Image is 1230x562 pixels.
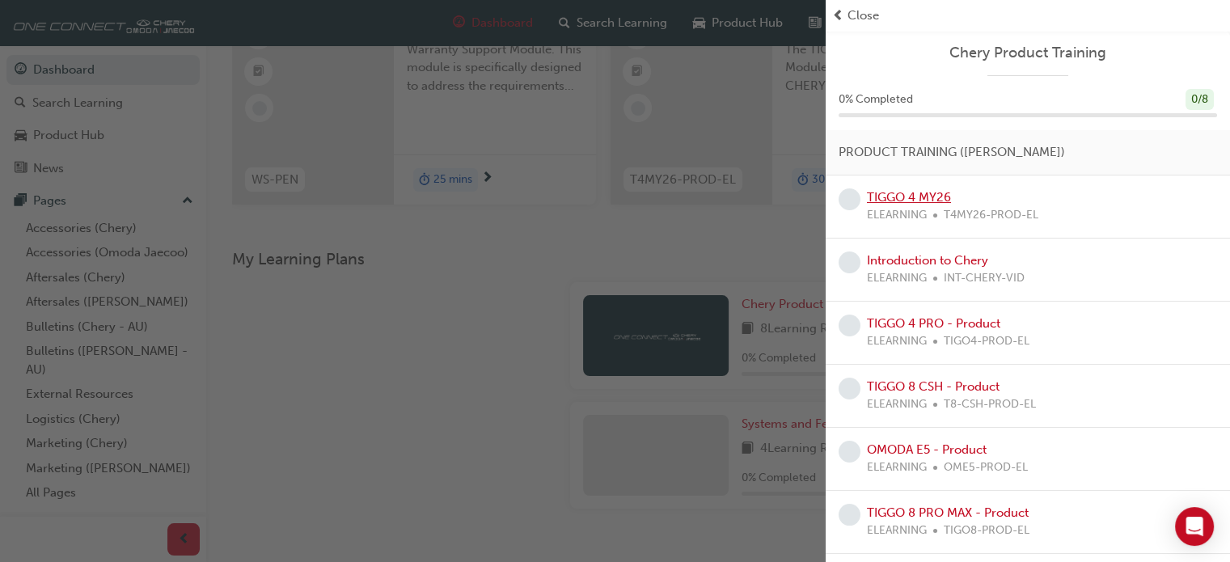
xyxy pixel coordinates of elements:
[867,379,1000,394] a: TIGGO 8 CSH - Product
[944,269,1025,288] span: INT-CHERY-VID
[839,441,860,463] span: learningRecordVerb_NONE-icon
[944,332,1029,351] span: TIGO4-PROD-EL
[839,91,913,109] span: 0 % Completed
[867,206,927,225] span: ELEARNING
[832,6,1224,25] button: prev-iconClose
[867,332,927,351] span: ELEARNING
[944,458,1028,477] span: OME5-PROD-EL
[1186,89,1214,111] div: 0 / 8
[867,458,927,477] span: ELEARNING
[839,251,860,273] span: learningRecordVerb_NONE-icon
[839,378,860,399] span: learningRecordVerb_NONE-icon
[867,522,927,540] span: ELEARNING
[867,442,987,457] a: OMODA E5 - Product
[839,504,860,526] span: learningRecordVerb_NONE-icon
[867,316,1000,331] a: TIGGO 4 PRO - Product
[944,522,1029,540] span: TIGO8-PROD-EL
[867,190,951,205] a: TIGGO 4 MY26
[867,505,1029,520] a: TIGGO 8 PRO MAX - Product
[839,315,860,336] span: learningRecordVerb_NONE-icon
[839,188,860,210] span: learningRecordVerb_NONE-icon
[944,206,1038,225] span: T4MY26-PROD-EL
[944,395,1036,414] span: T8-CSH-PROD-EL
[839,44,1217,62] a: Chery Product Training
[867,253,988,268] a: Introduction to Chery
[867,269,927,288] span: ELEARNING
[847,6,879,25] span: Close
[839,143,1065,162] span: PRODUCT TRAINING ([PERSON_NAME])
[867,395,927,414] span: ELEARNING
[1175,507,1214,546] div: Open Intercom Messenger
[832,6,844,25] span: prev-icon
